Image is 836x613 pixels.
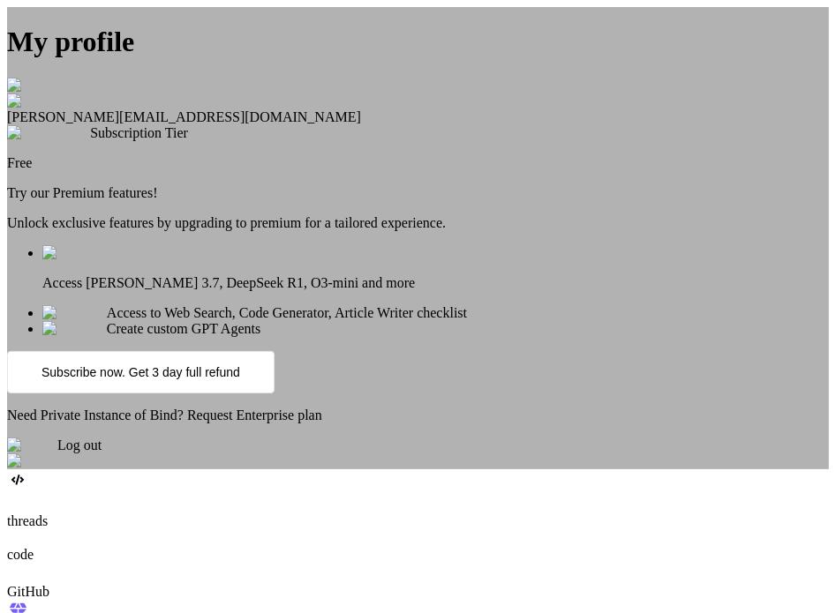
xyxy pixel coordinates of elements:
span: Subscription Tier [90,125,188,140]
img: logout [7,437,57,453]
p: Unlock exclusive features by upgrading to premium for a tailored experience. [7,215,829,231]
img: profile [7,93,59,109]
span: [PERSON_NAME] 3.7, DeepSeek R1, O3-mini and more [86,275,415,290]
span: [EMAIL_ADDRESS][DOMAIN_NAME] [119,109,361,124]
img: checklist [42,321,107,337]
p: Need Private Instance of Bind? Request Enterprise plan [7,407,829,423]
img: subscription [7,125,90,141]
span: Access to Web Search, Code Generator, Article Writer checklist [107,305,467,320]
h1: My profile [7,26,829,58]
label: code [7,547,34,562]
label: threads [7,513,48,528]
button: Subscribe now. Get 3 day full refund [7,351,275,393]
span: Free [7,155,32,170]
img: close [7,78,50,93]
img: checklist [42,245,107,261]
p: Subscribe now. Get 3 day full refund [41,365,240,379]
img: checklist [42,305,107,321]
p: Access [42,275,829,291]
span: Create custom GPT Agents [107,321,260,336]
span: Log out [57,437,102,452]
p: Try our Premium features! [7,185,829,201]
img: close [7,453,50,469]
span: [PERSON_NAME] [7,109,119,124]
label: GitHub [7,584,49,599]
